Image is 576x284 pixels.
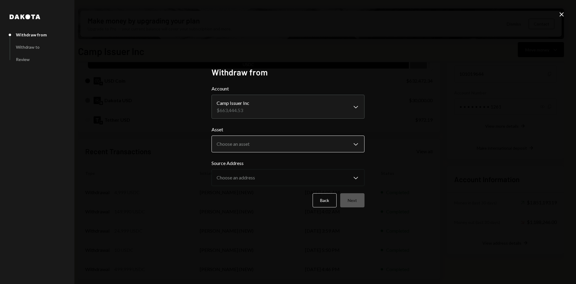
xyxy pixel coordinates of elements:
[16,44,40,50] div: Withdraw to
[211,160,364,167] label: Source Address
[16,57,30,62] div: Review
[16,32,47,37] div: Withdraw from
[211,95,364,119] button: Account
[211,136,364,152] button: Asset
[211,66,364,78] h2: Withdraw from
[211,169,364,186] button: Source Address
[313,193,337,207] button: Back
[211,85,364,92] label: Account
[211,126,364,133] label: Asset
